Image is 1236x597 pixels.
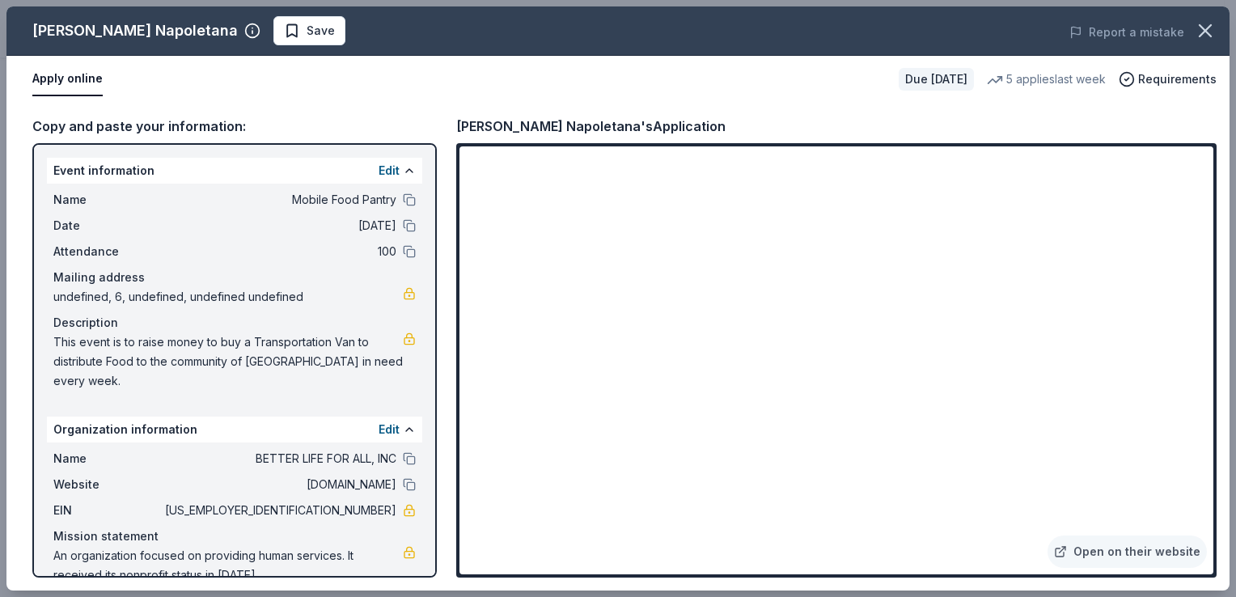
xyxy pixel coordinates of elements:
button: Requirements [1119,70,1217,89]
span: Date [53,216,162,235]
span: [US_EMPLOYER_IDENTIFICATION_NUMBER] [162,501,396,520]
span: This event is to raise money to buy a Transportation Van to distribute Food to the community of [... [53,332,403,391]
div: [PERSON_NAME] Napoletana's Application [456,116,726,137]
span: Website [53,475,162,494]
span: 100 [162,242,396,261]
div: 5 applies last week [987,70,1106,89]
span: An organization focused on providing human services. It received its nonprofit status in [DATE]. [53,546,403,585]
span: EIN [53,501,162,520]
span: Save [307,21,335,40]
div: Organization information [47,417,422,442]
div: Event information [47,158,422,184]
span: Attendance [53,242,162,261]
div: Mission statement [53,527,416,546]
span: Mobile Food Pantry [162,190,396,210]
span: undefined, 6, undefined, undefined undefined [53,287,403,307]
button: Apply online [32,62,103,96]
span: [DATE] [162,216,396,235]
span: Name [53,449,162,468]
div: Description [53,313,416,332]
button: Report a mistake [1069,23,1184,42]
span: BETTER LIFE FOR ALL, INC [162,449,396,468]
span: Requirements [1138,70,1217,89]
span: [DOMAIN_NAME] [162,475,396,494]
button: Save [273,16,345,45]
div: Mailing address [53,268,416,287]
a: Open on their website [1048,536,1207,568]
div: [PERSON_NAME] Napoletana [32,18,238,44]
button: Edit [379,420,400,439]
div: Copy and paste your information: [32,116,437,137]
button: Edit [379,161,400,180]
div: Due [DATE] [899,68,974,91]
span: Name [53,190,162,210]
